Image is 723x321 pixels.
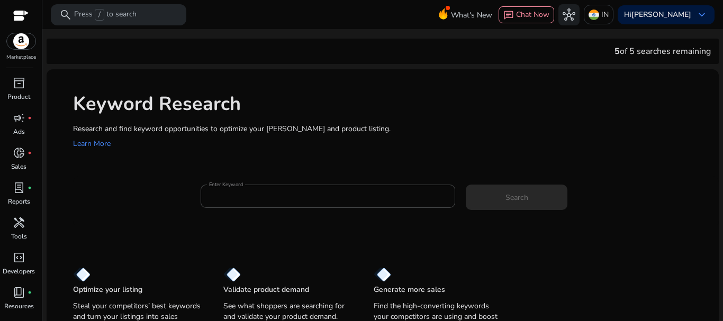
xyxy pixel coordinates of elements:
p: Hi [624,11,691,19]
img: in.svg [589,10,599,20]
h1: Keyword Research [73,93,708,115]
span: book_4 [13,286,25,299]
p: Generate more sales [374,285,445,295]
b: [PERSON_NAME] [631,10,691,20]
p: Ads [13,127,25,136]
span: code_blocks [13,251,25,264]
p: Developers [3,267,35,276]
img: diamond.svg [73,267,91,282]
span: keyboard_arrow_down [695,8,708,21]
mat-label: Enter Keyword [209,181,243,188]
span: search [59,8,72,21]
button: hub [558,4,580,25]
p: IN [601,5,609,24]
span: / [95,9,104,21]
span: inventory_2 [13,77,25,89]
span: fiber_manual_record [28,186,32,190]
p: Marketplace [6,53,36,61]
span: 5 [614,45,620,57]
button: chatChat Now [499,6,554,23]
span: chat [503,10,514,21]
img: diamond.svg [223,267,241,282]
span: What's New [451,6,492,24]
p: Validate product demand [223,285,309,295]
p: Resources [4,301,34,311]
p: Research and find keyword opportunities to optimize your [PERSON_NAME] and product listing. [73,123,708,134]
span: Chat Now [516,10,549,20]
span: fiber_manual_record [28,290,32,295]
span: fiber_manual_record [28,116,32,120]
span: hub [563,8,575,21]
p: Optimize your listing [73,285,142,295]
span: lab_profile [13,181,25,194]
img: diamond.svg [374,267,391,282]
span: handyman [13,216,25,229]
span: fiber_manual_record [28,151,32,155]
p: Press to search [74,9,137,21]
div: of 5 searches remaining [614,45,711,58]
span: donut_small [13,146,25,159]
span: campaign [13,112,25,124]
p: Reports [8,197,30,206]
img: amazon.svg [7,33,35,49]
p: Sales [11,162,26,171]
p: Product [7,92,30,102]
p: Tools [11,232,27,241]
a: Learn More [73,139,111,149]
